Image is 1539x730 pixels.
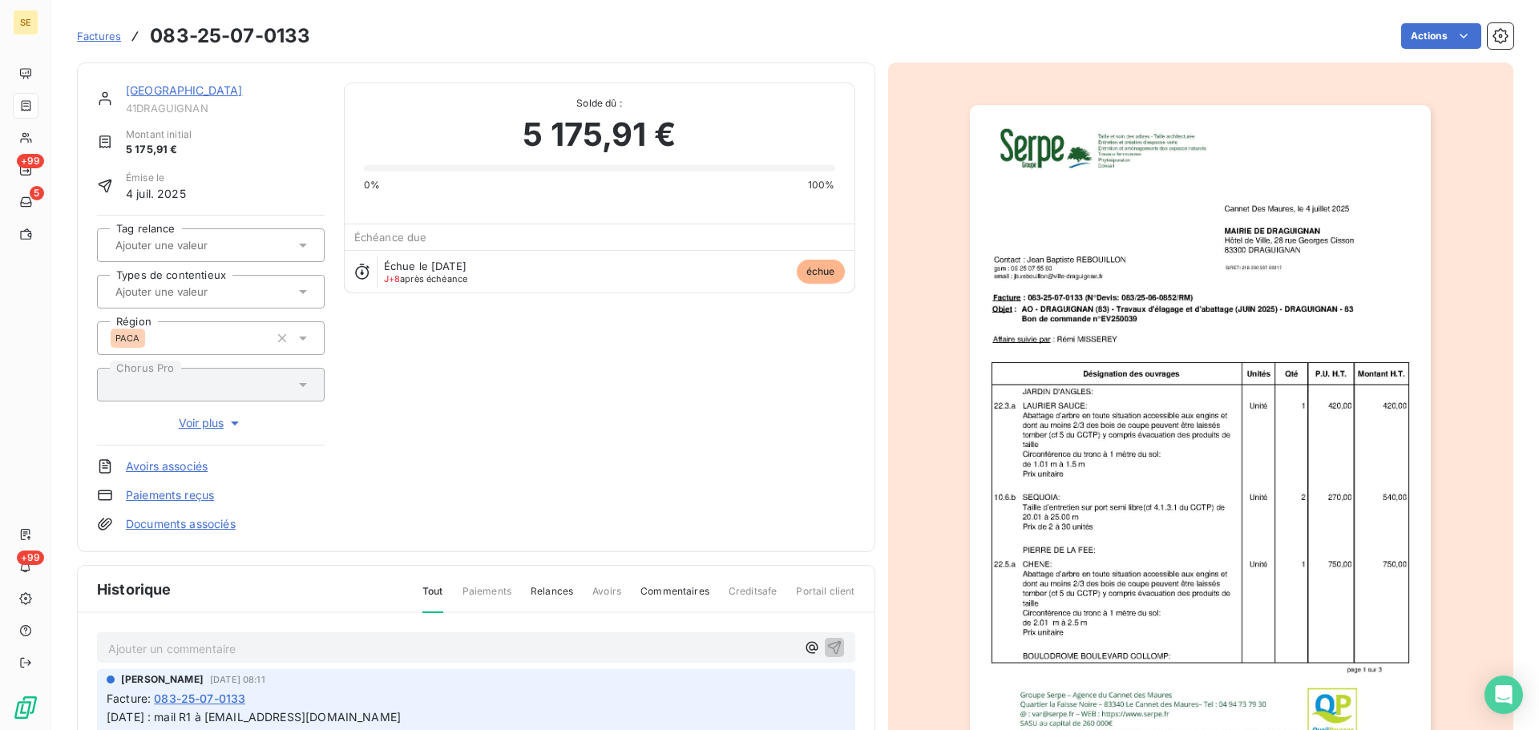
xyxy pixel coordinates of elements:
[729,584,778,611] span: Creditsafe
[384,260,467,272] span: Échue le [DATE]
[154,690,245,707] span: 083-25-07-0133
[364,178,380,192] span: 0%
[114,238,275,252] input: Ajouter une valeur
[97,414,325,432] button: Voir plus
[126,185,186,202] span: 4 juil. 2025
[13,10,38,35] div: SE
[364,96,835,111] span: Solde dû :
[797,260,845,284] span: échue
[30,186,44,200] span: 5
[126,83,243,97] a: [GEOGRAPHIC_DATA]
[107,690,151,707] span: Facture :
[592,584,621,611] span: Avoirs
[384,273,400,284] span: J+8
[126,458,208,474] a: Avoirs associés
[126,171,186,185] span: Émise le
[13,157,38,183] a: +99
[1484,676,1523,714] div: Open Intercom Messenger
[126,102,325,115] span: 41DRAGUIGNAN
[77,28,121,44] a: Factures
[17,551,44,565] span: +99
[808,178,835,192] span: 100%
[126,487,214,503] a: Paiements reçus
[121,672,204,687] span: [PERSON_NAME]
[463,584,511,611] span: Paiements
[796,584,854,611] span: Portail client
[126,127,192,142] span: Montant initial
[640,584,709,611] span: Commentaires
[13,695,38,720] img: Logo LeanPay
[114,284,275,299] input: Ajouter une valeur
[354,231,427,244] span: Échéance due
[179,415,243,431] span: Voir plus
[384,274,468,284] span: après échéance
[531,584,573,611] span: Relances
[97,579,172,600] span: Historique
[523,111,676,159] span: 5 175,91 €
[13,189,38,215] a: 5
[422,584,443,613] span: Tout
[115,333,140,343] span: PACA
[210,675,265,684] span: [DATE] 08:11
[17,154,44,168] span: +99
[126,142,192,158] span: 5 175,91 €
[1401,23,1481,49] button: Actions
[150,22,310,50] h3: 083-25-07-0133
[77,30,121,42] span: Factures
[126,516,236,532] a: Documents associés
